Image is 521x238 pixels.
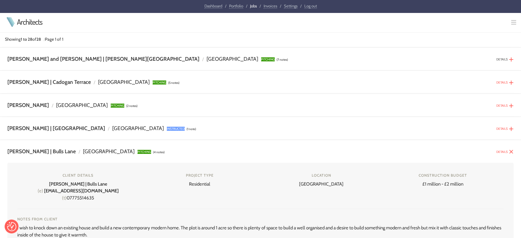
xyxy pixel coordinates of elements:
[44,37,45,42] span: /
[202,56,204,62] span: /
[7,148,76,154] span: [PERSON_NAME] | Bulls Lane
[509,102,514,107] a: Click to view details
[36,37,41,42] strong: 28
[246,3,247,8] span: /
[7,102,49,108] span: [PERSON_NAME]
[496,104,508,108] a: DETAILS
[509,79,514,84] a: Click to view details
[112,125,164,131] span: [GEOGRAPHIC_DATA]
[7,79,91,85] span: [PERSON_NAME] | Cadogan Terrace
[98,79,150,85] span: [GEOGRAPHIC_DATA]
[17,216,504,222] h4: Notes from client
[83,148,135,154] span: [GEOGRAPHIC_DATA]
[509,57,514,62] img: DETAILS
[280,3,281,8] span: /
[250,3,257,8] a: Jobs
[260,3,261,8] span: /
[153,80,166,84] span: PITCHING
[167,127,185,131] span: INSTRUCTED
[111,104,124,108] span: PITCHING
[56,102,108,108] span: [GEOGRAPHIC_DATA]
[225,3,226,8] span: /
[264,3,277,9] a: Invoices
[153,150,165,154] span: (4 notes)
[277,58,288,62] span: (7 notes)
[509,125,514,130] a: Click to view details
[62,195,67,201] span: (t)
[7,125,105,131] span: [PERSON_NAME] | [GEOGRAPHIC_DATA]
[204,3,222,9] a: Dashboard
[5,36,63,43] div: Showing of Page 1 of 1
[229,3,243,9] a: Portfolio
[7,55,199,62] span: [PERSON_NAME] and [PERSON_NAME] | [PERSON_NAME][GEOGRAPHIC_DATA]
[207,55,258,62] span: [GEOGRAPHIC_DATA]
[22,173,134,202] div: 07775514635
[49,181,107,187] strong: [PERSON_NAME] | Bulls Lane
[137,150,151,154] span: PITCHING
[270,173,372,178] h4: Location
[284,3,297,9] a: Settings
[7,222,16,231] img: Revisit consent button
[108,126,109,131] span: /
[168,81,179,85] span: (5 notes)
[496,57,508,61] a: DETAILS
[38,188,43,194] span: (e)
[126,104,137,108] span: (2 notes)
[21,37,32,42] strong: 1 to 28
[79,149,80,154] span: /
[44,188,119,194] a: [EMAIL_ADDRESS][DOMAIN_NAME]
[509,55,514,61] a: Click to view details
[496,80,508,84] a: DETAILS
[509,103,514,108] img: DETAILS
[496,150,508,154] a: DETAILS
[149,173,251,178] h4: Project type
[300,3,302,8] span: /
[187,127,196,131] span: (1 note)
[5,17,16,27] img: Architects
[387,173,499,188] div: £1 million - £2 million
[509,148,514,154] a: Click to view details
[496,127,508,131] a: DETAILS
[52,103,53,108] span: /
[144,173,256,188] div: Residential
[17,18,42,26] a: Architects
[509,126,514,131] img: DETAILS
[509,80,514,85] img: DETAILS
[261,57,275,61] span: PITCHING
[94,80,95,85] span: /
[304,3,317,9] a: Log out
[7,222,16,231] button: Consent Preferences
[27,173,129,178] h4: Client details
[265,173,377,188] div: [GEOGRAPHIC_DATA]
[392,173,494,178] h4: Construction budget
